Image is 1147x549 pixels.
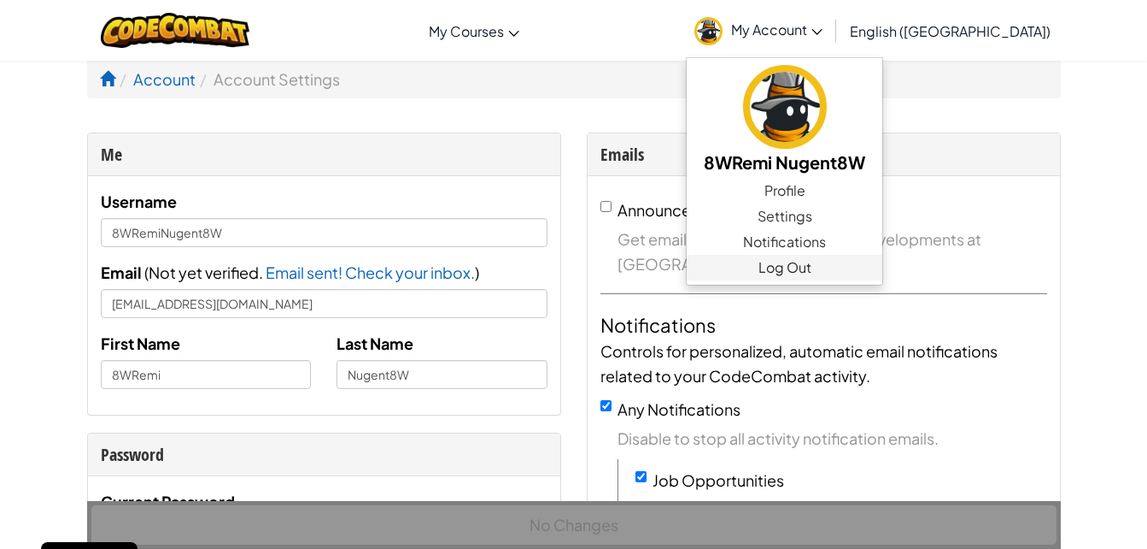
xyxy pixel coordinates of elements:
[686,3,831,57] a: My Account
[266,263,475,282] span: Email sent! Check your inbox.
[600,341,998,386] span: Controls for personalized, automatic email notifications related to your CodeCombat activity.
[617,200,736,220] label: Announcements
[694,17,723,45] img: avatar
[420,8,528,54] a: My Courses
[687,255,882,280] a: Log Out
[743,232,826,252] span: Notifications
[617,227,1047,276] span: Get emails on the latest news and developments at [GEOGRAPHIC_DATA].
[653,497,1047,546] span: If you play really well, we may contact you about getting you a (better) job.
[101,142,547,167] div: Me
[653,470,784,490] label: Job Opportunities
[841,8,1059,54] a: English ([GEOGRAPHIC_DATA])
[101,331,180,356] label: First Name
[101,489,235,514] label: Current Password
[101,13,250,48] img: CodeCombat logo
[196,67,340,91] li: Account Settings
[133,69,196,89] a: Account
[600,311,1047,339] h4: Notifications
[687,178,882,204] a: Profile
[600,142,1047,167] div: Emails
[687,62,882,178] a: 8WRemi Nugent8W
[850,22,1050,40] span: English ([GEOGRAPHIC_DATA])
[101,189,177,214] label: Username
[101,263,142,282] span: Email
[704,149,865,175] h5: 8WRemi Nugent8W
[475,263,479,282] span: )
[336,331,413,356] label: Last Name
[687,229,882,255] a: Notifications
[617,399,740,419] label: Any Notifications
[731,21,822,38] span: My Account
[101,442,547,467] div: Password
[617,426,1047,451] span: Disable to stop all activity notification emails.
[743,65,827,149] img: avatar
[429,22,504,40] span: My Courses
[687,204,882,229] a: Settings
[149,263,266,282] span: Not yet verified.
[142,263,149,282] span: (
